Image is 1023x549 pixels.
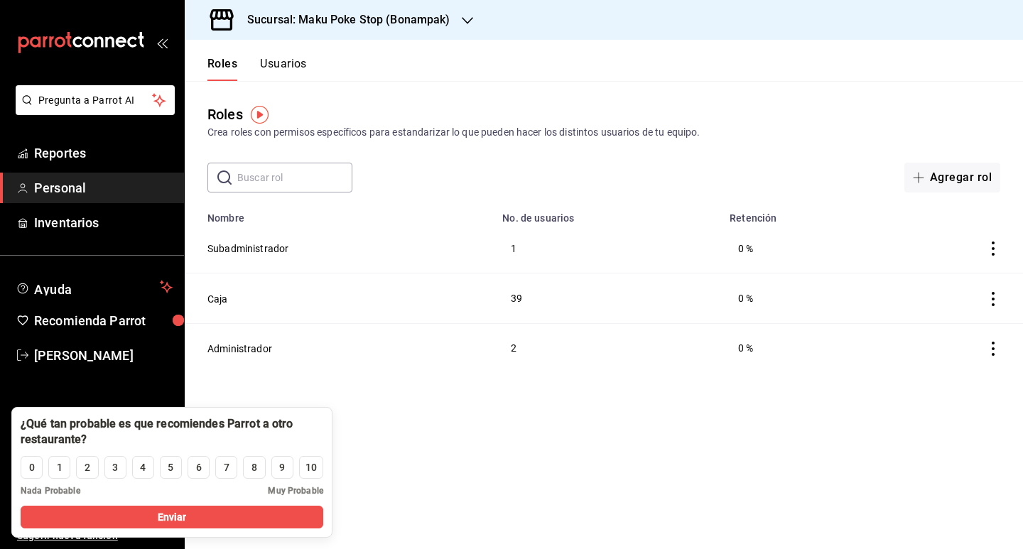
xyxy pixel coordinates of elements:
button: Caja [207,292,228,306]
span: Pregunta a Parrot AI [38,93,153,108]
div: Roles [207,104,243,125]
div: 10 [305,460,317,475]
span: Enviar [158,510,187,525]
button: 1 [48,456,70,479]
button: 0 [21,456,43,479]
button: Pregunta a Parrot AI [16,85,175,115]
img: Tooltip marker [251,106,269,124]
button: Subadministrador [207,241,288,256]
input: Buscar rol [237,163,352,192]
button: 3 [104,456,126,479]
div: 2 [85,460,90,475]
h3: Sucursal: Maku Poke Stop (Bonampak) [236,11,450,28]
td: 1 [494,224,721,273]
button: 10 [299,456,323,479]
button: 7 [215,456,237,479]
td: 39 [494,273,721,323]
div: Crea roles con permisos específicos para estandarizar lo que pueden hacer los distintos usuarios ... [207,125,1000,140]
button: 6 [188,456,210,479]
div: navigation tabs [207,57,307,81]
button: 4 [132,456,154,479]
th: Retención [721,204,885,224]
span: Ayuda [34,278,154,295]
button: 8 [243,456,265,479]
span: Recomienda Parrot [34,311,173,330]
button: actions [986,292,1000,306]
div: 9 [279,460,285,475]
span: Nada Probable [21,484,80,497]
th: Nombre [185,204,494,224]
div: 7 [224,460,229,475]
div: 1 [57,460,63,475]
button: actions [986,241,1000,256]
td: 0 % [721,224,885,273]
span: [PERSON_NAME] [34,346,173,365]
button: Agregar rol [904,163,1000,192]
span: Reportes [34,143,173,163]
th: No. de usuarios [494,204,721,224]
button: open_drawer_menu [156,37,168,48]
button: Roles [207,57,237,81]
span: Personal [34,178,173,197]
div: 0 [29,460,35,475]
td: 0 % [721,273,885,323]
a: Pregunta a Parrot AI [10,103,175,118]
button: Administrador [207,342,272,356]
td: 2 [494,323,721,373]
div: 3 [112,460,118,475]
div: 5 [168,460,173,475]
button: Enviar [21,506,323,528]
button: 2 [76,456,98,479]
div: 8 [251,460,257,475]
div: ¿Qué tan probable es que recomiendes Parrot a otro restaurante? [21,416,323,447]
button: actions [986,342,1000,356]
button: 9 [271,456,293,479]
button: 5 [160,456,182,479]
span: Muy Probable [268,484,323,497]
div: 6 [196,460,202,475]
span: Inventarios [34,213,173,232]
button: Usuarios [260,57,307,81]
div: 4 [140,460,146,475]
td: 0 % [721,323,885,373]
